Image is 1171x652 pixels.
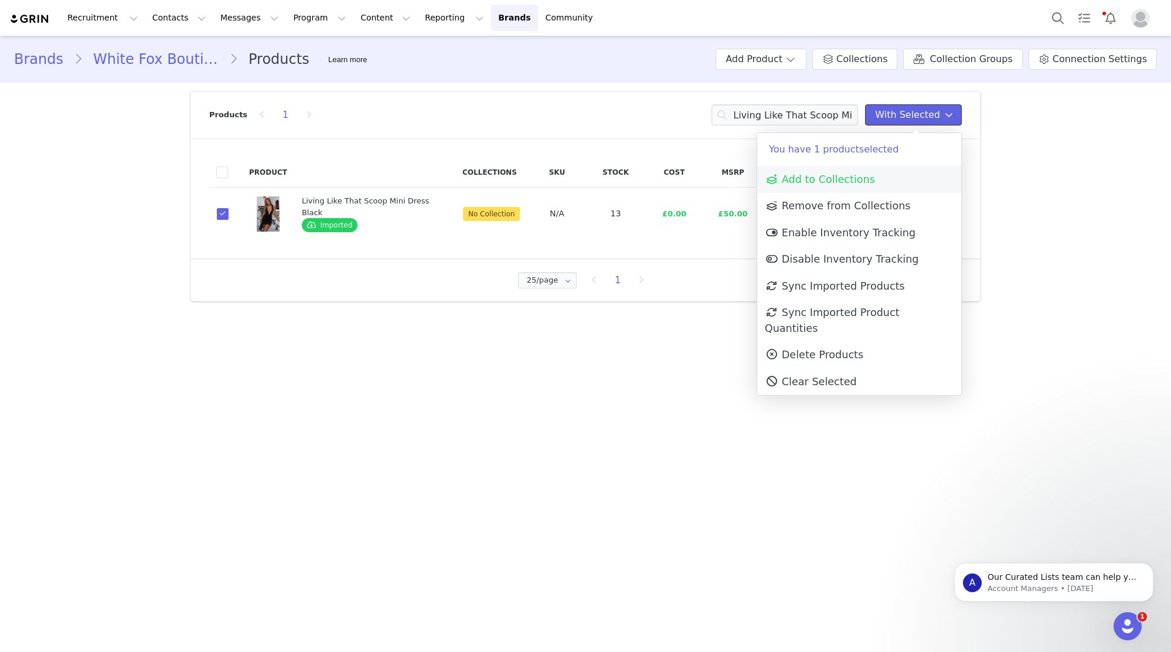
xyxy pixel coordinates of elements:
[550,209,564,218] span: N/A
[14,49,74,70] a: Brands
[812,49,897,70] a: Collections
[645,157,703,188] th: Cost
[611,209,621,218] span: 13
[518,272,577,288] input: Select
[491,5,537,31] a: Brands
[875,108,940,122] span: With Selected
[463,207,520,221] span: No Collection
[302,195,433,218] div: Living Like That Scoop Mini Dress Black
[1124,9,1162,28] button: Profile
[242,157,294,188] th: Product
[765,349,863,361] span: Delete Products
[712,104,858,125] input: Search products
[257,196,280,232] img: LIVING_LIKE_THAT_MINI_DRESS_2.1.25_1.jpg
[455,157,528,188] th: Collections
[60,5,145,31] button: Recruitment
[765,376,857,388] span: Clear Selected
[765,307,900,334] span: Sync Imported Product Quantities
[539,5,605,31] a: Community
[1131,9,1150,28] img: placeholder-profile.jpg
[145,5,213,31] button: Contacts
[1029,49,1157,70] a: Connection Settings
[586,157,645,188] th: Stock
[286,5,353,31] button: Program
[209,109,247,121] p: Products
[1071,5,1097,31] a: Tasks
[718,209,747,218] span: £50.00
[903,49,1022,70] a: Collection Groups
[277,107,294,123] li: 1
[865,104,962,125] button: With Selected
[9,13,50,25] img: grin logo
[765,227,915,239] span: Enable Inventory Tracking
[836,52,887,66] span: Collections
[703,157,762,188] th: MSRP
[662,209,686,218] span: £0.00
[83,49,229,70] a: White Fox Boutique [GEOGRAPHIC_DATA]
[937,538,1171,620] iframe: Intercom notifications message
[326,54,369,66] div: Tooltip anchor
[765,200,911,212] span: Remove from Collections
[213,5,285,31] button: Messages
[527,157,586,188] th: SKU
[609,272,627,288] li: 1
[302,218,358,232] span: Imported
[1114,612,1142,640] iframe: Intercom live chat
[765,280,905,292] span: Sync Imported Products
[1098,5,1124,31] button: Notifications
[757,133,961,166] p: You have 1 product selected
[930,52,1012,66] span: Collection Groups
[765,174,875,185] span: Add to Collections
[353,5,417,31] button: Content
[716,49,806,70] button: Add Product
[1053,52,1147,66] span: Connection Settings
[765,253,919,265] span: Disable Inventory Tracking
[1138,612,1147,622] span: 1
[1045,5,1071,31] button: Search
[418,5,491,31] button: Reporting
